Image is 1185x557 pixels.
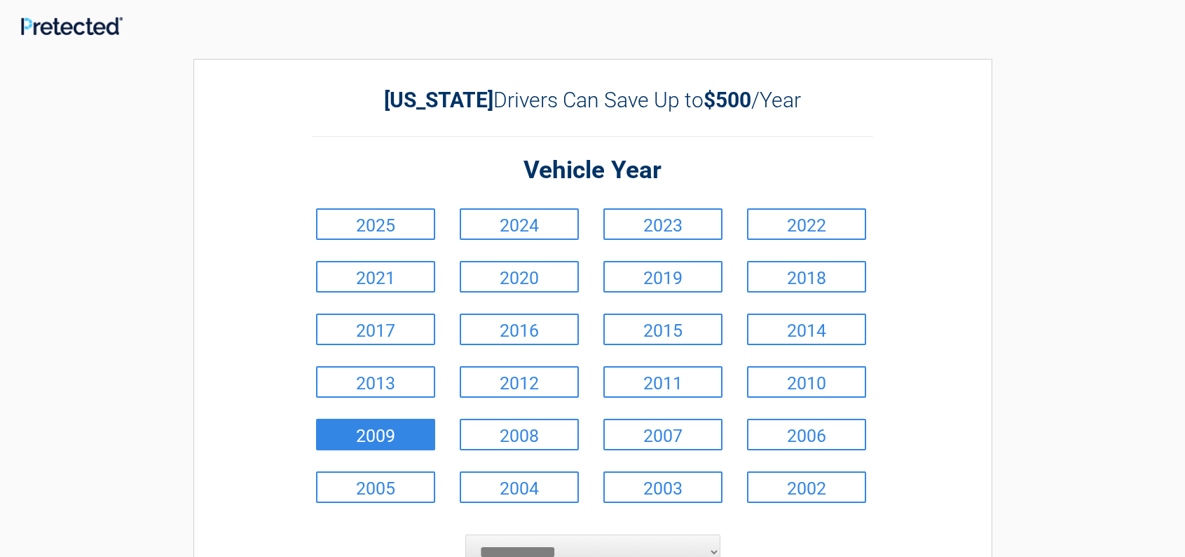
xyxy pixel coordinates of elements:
a: 2017 [316,314,435,345]
a: 2010 [747,366,866,398]
b: $500 [704,88,751,112]
a: 2005 [316,471,435,503]
a: 2016 [460,314,579,345]
a: 2009 [316,419,435,450]
a: 2020 [460,261,579,293]
a: 2007 [603,419,722,450]
a: 2024 [460,208,579,240]
a: 2006 [747,419,866,450]
a: 2004 [460,471,579,503]
a: 2022 [747,208,866,240]
a: 2014 [747,314,866,345]
b: [US_STATE] [384,88,493,112]
a: 2021 [316,261,435,293]
a: 2023 [603,208,722,240]
a: 2003 [603,471,722,503]
a: 2012 [460,366,579,398]
a: 2025 [316,208,435,240]
a: 2013 [316,366,435,398]
a: 2019 [603,261,722,293]
a: 2018 [747,261,866,293]
a: 2015 [603,314,722,345]
a: 2011 [603,366,722,398]
h2: Drivers Can Save Up to /Year [313,88,873,112]
a: 2002 [747,471,866,503]
h2: Vehicle Year [313,154,873,187]
img: Main Logo [21,17,123,35]
a: 2008 [460,419,579,450]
